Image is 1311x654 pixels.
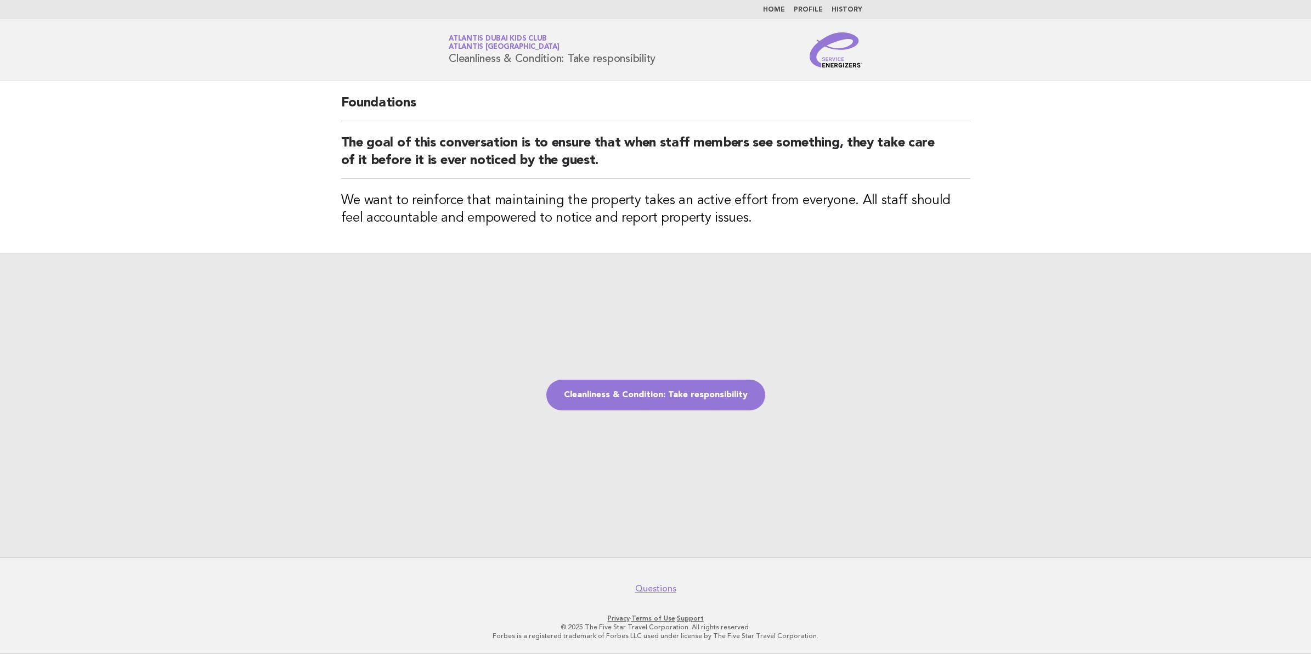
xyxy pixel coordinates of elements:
p: © 2025 The Five Star Travel Corporation. All rights reserved. [320,623,991,632]
a: Cleanliness & Condition: Take responsibility [546,380,765,410]
a: Home [763,7,785,13]
p: Forbes is a registered trademark of Forbes LLC used under license by The Five Star Travel Corpora... [320,632,991,640]
a: Atlantis Dubai Kids ClubAtlantis [GEOGRAPHIC_DATA] [449,35,560,50]
a: Profile [794,7,823,13]
span: Atlantis [GEOGRAPHIC_DATA] [449,44,560,51]
h2: Foundations [341,94,970,121]
a: Questions [635,583,676,594]
h3: We want to reinforce that maintaining the property takes an active effort from everyone. All staf... [341,192,970,227]
h2: The goal of this conversation is to ensure that when staff members see something, they take care ... [341,134,970,179]
h1: Cleanliness & Condition: Take responsibility [449,36,655,64]
a: Terms of Use [631,614,675,622]
a: History [832,7,862,13]
a: Support [677,614,704,622]
p: · · [320,614,991,623]
a: Privacy [608,614,630,622]
img: Service Energizers [810,32,862,67]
